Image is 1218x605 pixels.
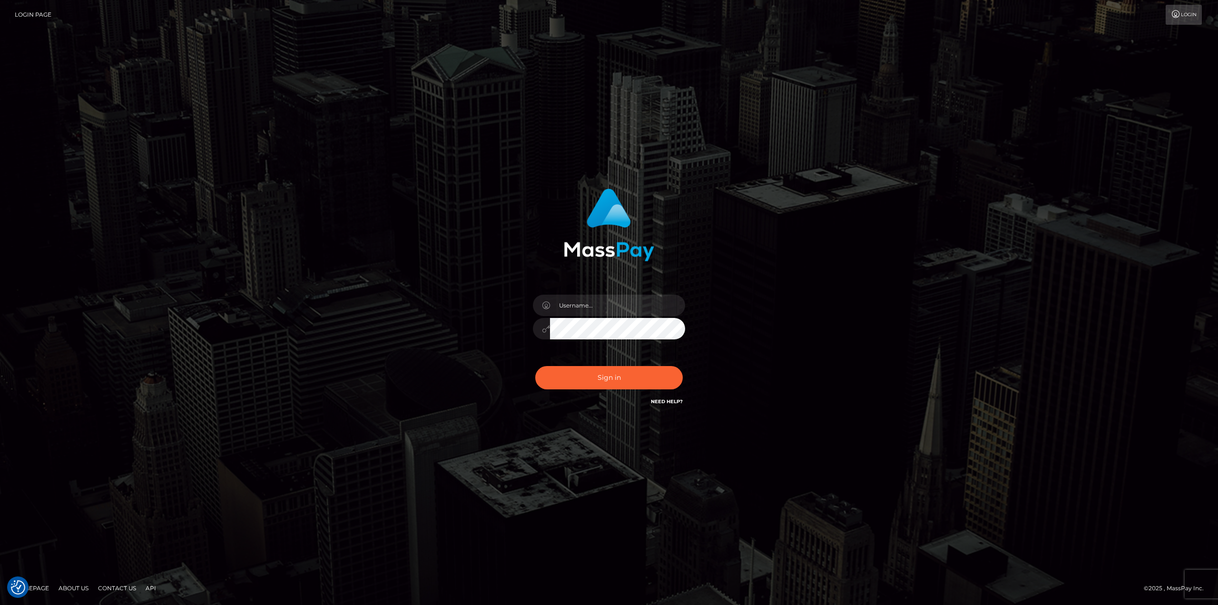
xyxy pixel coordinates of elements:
a: Login [1166,5,1202,25]
div: © 2025 , MassPay Inc. [1144,583,1211,594]
button: Sign in [535,366,683,389]
a: Login Page [15,5,51,25]
img: Revisit consent button [11,580,25,595]
button: Consent Preferences [11,580,25,595]
a: Homepage [10,581,53,595]
a: Need Help? [651,398,683,405]
input: Username... [550,295,685,316]
a: API [142,581,160,595]
img: MassPay Login [564,188,654,261]
a: About Us [55,581,92,595]
a: Contact Us [94,581,140,595]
